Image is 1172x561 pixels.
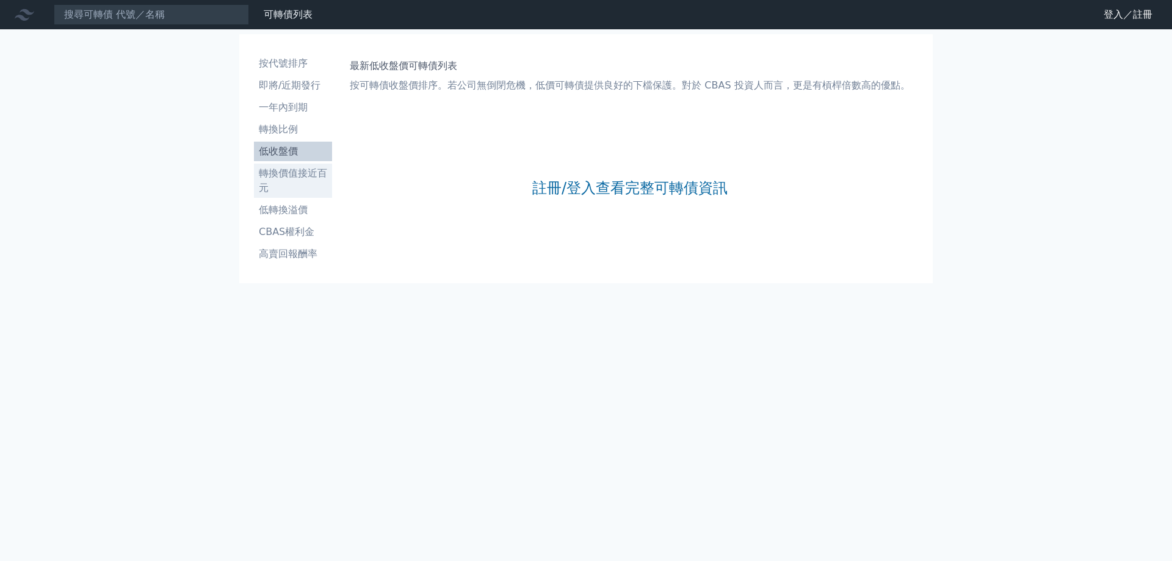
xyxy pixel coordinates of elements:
[254,56,332,71] li: 按代號排序
[350,78,910,93] p: 按可轉債收盤價排序。若公司無倒閉危機，低價可轉債提供良好的下檔保護。對於 CBAS 投資人而言，更是有槓桿倍數高的優點。
[254,122,332,137] li: 轉換比例
[254,120,332,139] a: 轉換比例
[254,244,332,264] a: 高賣回報酬率
[254,144,332,159] li: 低收盤價
[254,166,332,195] li: 轉換價值接近百元
[254,54,332,73] a: 按代號排序
[254,142,332,161] a: 低收盤價
[254,164,332,198] a: 轉換價值接近百元
[54,4,249,25] input: 搜尋可轉債 代號／名稱
[350,59,910,73] h1: 最新低收盤價可轉債列表
[254,200,332,220] a: 低轉換溢價
[1094,5,1162,24] a: 登入／註冊
[532,178,728,198] a: 註冊/登入查看完整可轉債資訊
[254,203,332,217] li: 低轉換溢價
[254,76,332,95] a: 即將/近期發行
[254,78,332,93] li: 即將/近期發行
[264,9,313,20] a: 可轉債列表
[254,225,332,239] li: CBAS權利金
[254,100,332,115] li: 一年內到期
[254,247,332,261] li: 高賣回報酬率
[254,222,332,242] a: CBAS權利金
[254,98,332,117] a: 一年內到期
